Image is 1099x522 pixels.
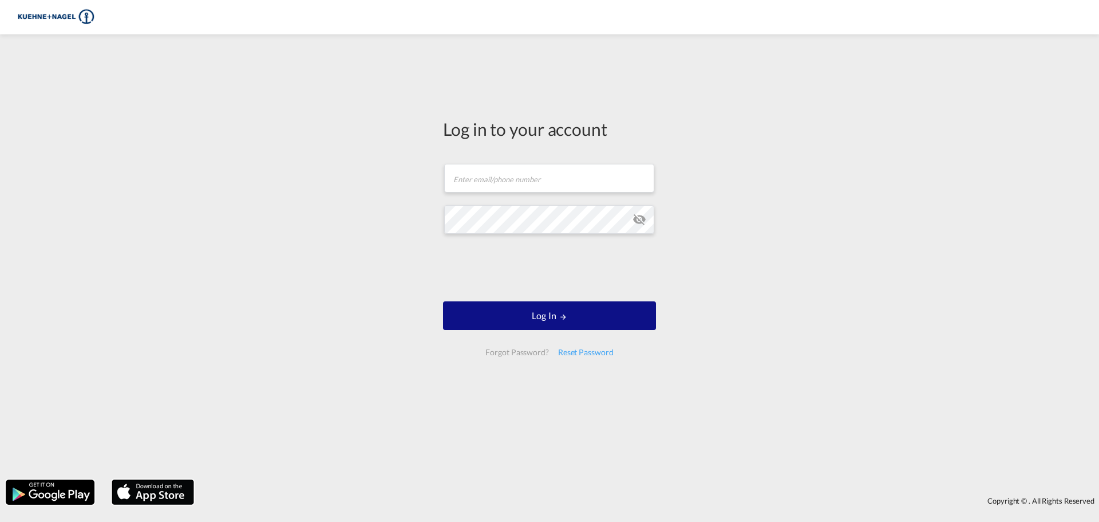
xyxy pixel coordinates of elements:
img: apple.png [110,478,195,506]
button: LOGIN [443,301,656,330]
md-icon: icon-eye-off [632,213,646,226]
div: Reset Password [554,342,618,363]
img: google.png [5,478,96,506]
iframe: reCAPTCHA [462,245,637,290]
img: 36441310f41511efafde313da40ec4a4.png [17,5,94,30]
input: Enter email/phone number [444,164,654,193]
div: Forgot Password? [481,342,553,363]
div: Log in to your account [443,117,656,141]
div: Copyright © . All Rights Reserved [200,491,1099,511]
